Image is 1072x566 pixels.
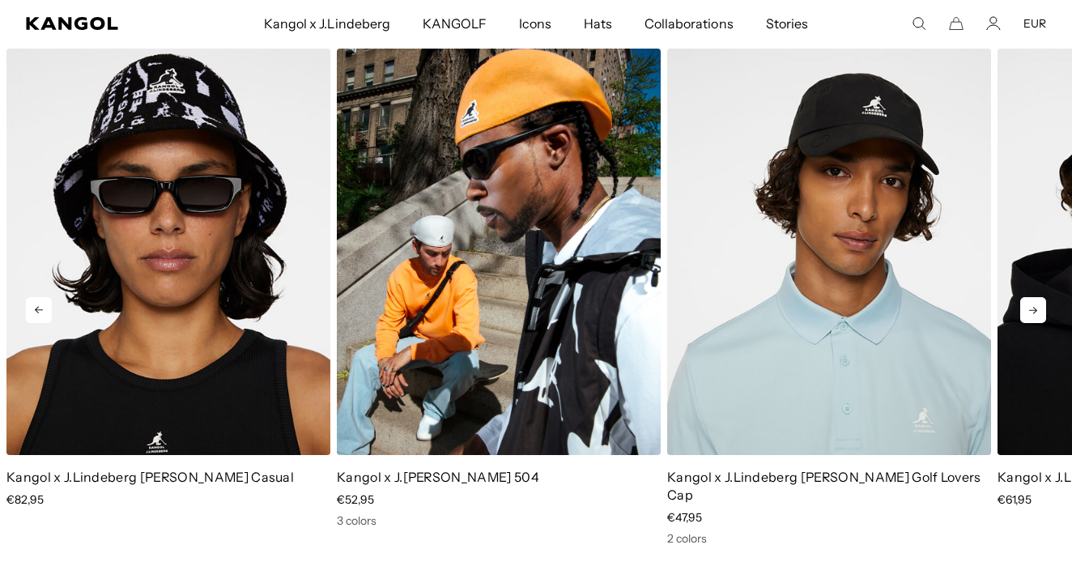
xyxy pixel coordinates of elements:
img: Kangol x J.Lindeberg Hudson Golf Lovers Cap [667,49,991,455]
button: Cart [949,16,964,31]
span: €61,95 [998,492,1032,507]
a: Kangol [26,17,174,30]
span: €52,95 [337,492,374,507]
span: €82,95 [6,492,44,507]
img: Kangol x J.Lindeberg Douglas 504 [337,49,661,455]
a: Account [986,16,1001,31]
button: EUR [1023,16,1046,31]
div: 3 colors [337,513,661,528]
a: Kangol x J.Lindeberg [PERSON_NAME] Casual [6,469,294,485]
img: Kangol x J.Lindeberg Scarlett Jacquard Casual [6,49,330,455]
a: Kangol x J.Lindeberg [PERSON_NAME] Golf Lovers Cap [667,469,981,503]
div: 1 of 5 [330,49,661,546]
div: 2 colors [667,531,991,546]
span: €47,95 [667,510,702,525]
a: Kangol x J.[PERSON_NAME] 504 [337,469,539,485]
div: 2 of 5 [661,49,991,546]
summary: Search here [912,16,926,31]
